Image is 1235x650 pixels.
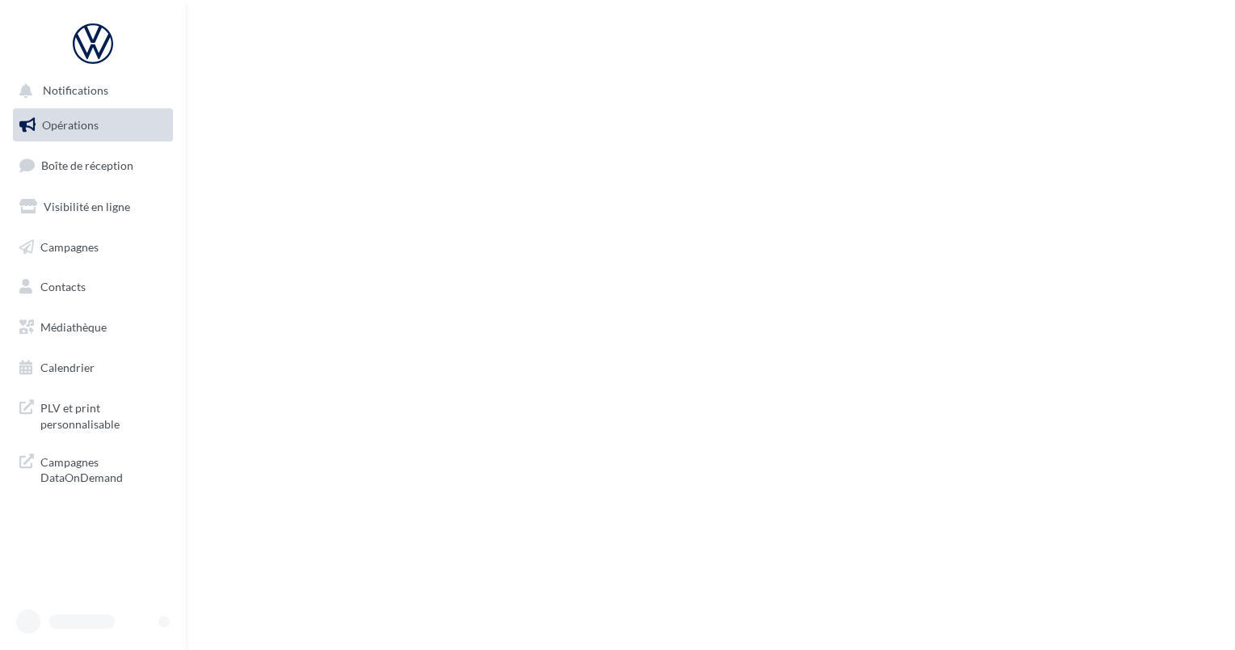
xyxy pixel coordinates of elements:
span: Boîte de réception [41,158,133,172]
span: Contacts [40,280,86,293]
span: Calendrier [40,361,95,374]
span: Campagnes [40,239,99,253]
span: Visibilité en ligne [44,200,130,213]
a: Visibilité en ligne [10,190,176,224]
span: Campagnes DataOnDemand [40,451,166,486]
a: Calendrier [10,351,176,385]
a: Contacts [10,270,176,304]
a: PLV et print personnalisable [10,390,176,438]
a: Opérations [10,108,176,142]
span: Opérations [42,118,99,132]
span: Médiathèque [40,320,107,334]
span: Notifications [43,84,108,98]
a: Campagnes [10,230,176,264]
span: PLV et print personnalisable [40,397,166,432]
a: Médiathèque [10,310,176,344]
a: Boîte de réception [10,148,176,183]
a: Campagnes DataOnDemand [10,445,176,492]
